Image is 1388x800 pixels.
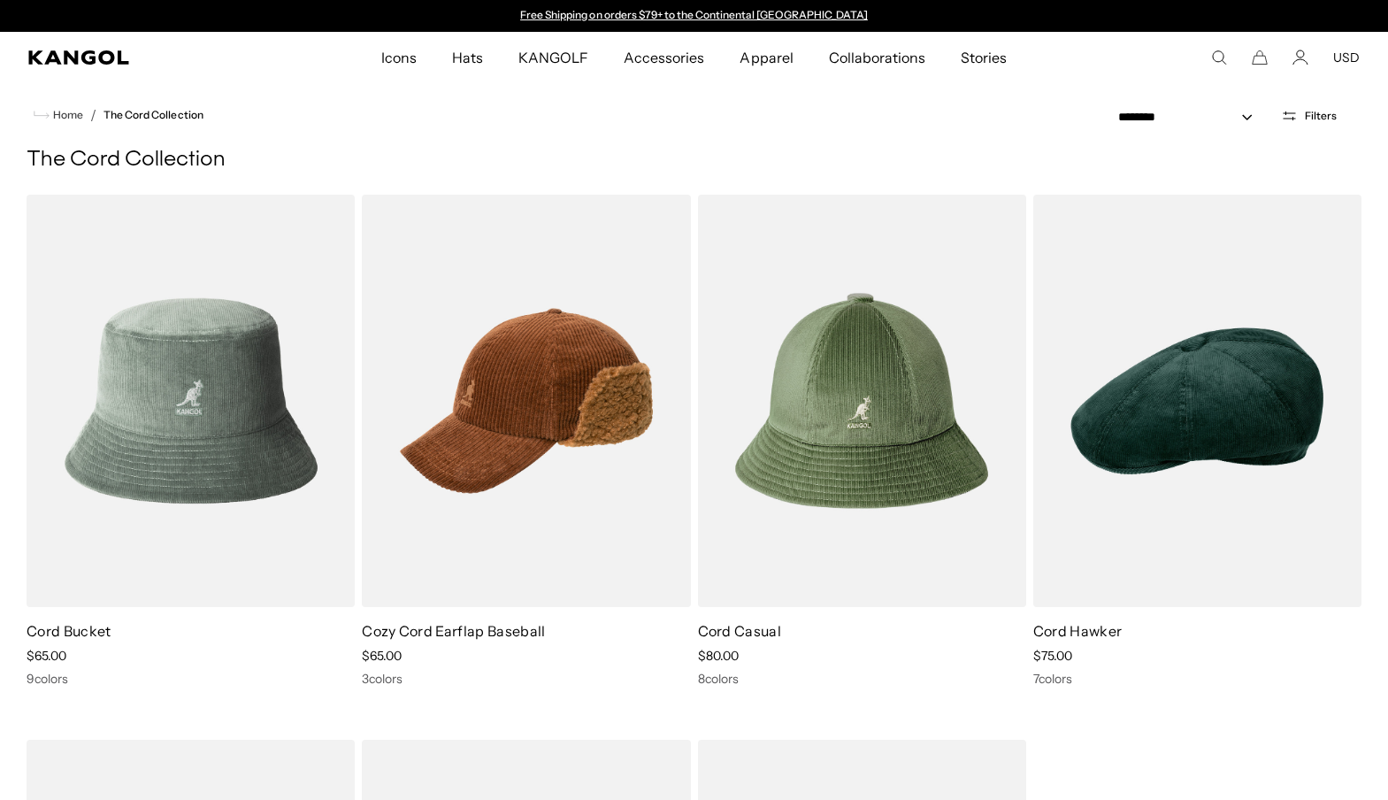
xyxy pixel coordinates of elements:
button: Open filters [1270,108,1347,124]
a: Apparel [722,32,810,83]
img: Cord Casual [698,195,1026,607]
span: Hats [452,32,483,83]
div: 8 colors [698,671,1026,687]
a: Free Shipping on orders $79+ to the Continental [GEOGRAPHIC_DATA] [520,8,868,21]
span: $80.00 [698,648,739,664]
button: Cart [1252,50,1268,65]
img: Cord Hawker [1033,195,1361,607]
span: Home [50,109,83,121]
span: Apparel [740,32,793,83]
img: Cozy Cord Earflap Baseball [362,195,690,607]
span: $65.00 [362,648,402,664]
a: KANGOLF [501,32,606,83]
div: 9 colors [27,671,355,687]
select: Sort by: Featured [1111,108,1270,127]
button: USD [1333,50,1360,65]
div: Announcement [512,9,877,23]
a: Cozy Cord Earflap Baseball [362,622,545,640]
a: Cord Casual [698,622,782,640]
div: 1 of 2 [512,9,877,23]
a: Kangol [28,50,251,65]
span: Stories [961,32,1007,83]
a: Hats [434,32,501,83]
span: KANGOLF [518,32,588,83]
div: 3 colors [362,671,690,687]
span: Collaborations [829,32,925,83]
a: Icons [364,32,434,83]
span: $65.00 [27,648,66,664]
div: 7 colors [1033,671,1361,687]
a: Accessories [606,32,722,83]
span: $75.00 [1033,648,1072,664]
a: Cord Bucket [27,622,111,640]
img: Cord Bucket [27,195,355,607]
h1: The Cord Collection [27,147,1361,173]
a: Account [1292,50,1308,65]
a: Stories [943,32,1024,83]
a: Cord Hawker [1033,622,1123,640]
slideshow-component: Announcement bar [512,9,877,23]
li: / [83,104,96,126]
span: Icons [381,32,417,83]
a: Home [34,107,83,123]
a: Collaborations [811,32,943,83]
span: Accessories [624,32,704,83]
summary: Search here [1211,50,1227,65]
span: Filters [1305,110,1337,122]
a: The Cord Collection [104,109,203,121]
